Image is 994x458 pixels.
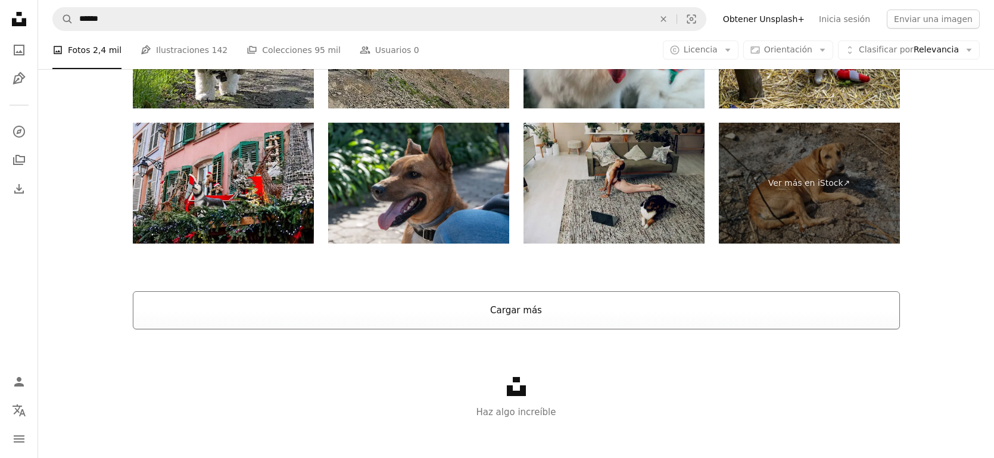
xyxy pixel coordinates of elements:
span: 95 mil [314,43,341,57]
a: Colecciones [7,148,31,172]
a: Ilustraciones 142 [141,31,228,69]
span: 0 [414,43,419,57]
button: Orientación [743,40,833,60]
button: Clasificar porRelevancia [838,40,980,60]
span: 142 [211,43,228,57]
button: Cargar más [133,291,900,329]
p: Haz algo increíble [38,405,994,419]
a: Inicio — Unsplash [7,7,31,33]
button: Menú [7,427,31,451]
button: Licencia [663,40,739,60]
button: Buscar en Unsplash [53,8,73,30]
span: Licencia [684,45,718,54]
a: Ilustraciones [7,67,31,91]
button: Borrar [650,8,677,30]
form: Encuentra imágenes en todo el sitio [52,7,706,31]
span: Clasificar por [859,45,914,54]
span: Relevancia [859,44,959,56]
button: Búsqueda visual [677,8,706,30]
a: Obtener Unsplash+ [716,10,812,29]
a: Historial de descargas [7,177,31,201]
a: Usuarios 0 [360,31,419,69]
a: Inicia sesión [812,10,877,29]
a: Iniciar sesión / Registrarse [7,370,31,394]
a: Fotos [7,38,31,62]
img: Christmas Decorations Festive Figurines Illuminated Trees Colmar Alsace Christmas Decorations Fea... [133,123,314,244]
a: Explorar [7,120,31,144]
button: Enviar una imagen [887,10,980,29]
span: Orientación [764,45,812,54]
img: Computadora portátil, niña y yoga con perro en casa para estiramientos, clase en línea y lección ... [524,123,705,244]
img: close up of a crossbreed dog with a blue collar, sniffing air and panting [328,123,509,244]
a: Colecciones 95 mil [247,31,341,69]
button: Idioma [7,398,31,422]
a: Ver más en iStock↗ [719,123,900,244]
